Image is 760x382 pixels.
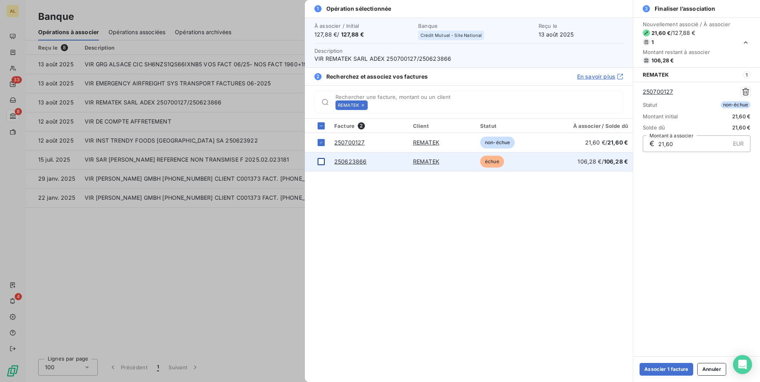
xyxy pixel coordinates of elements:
span: 21,60 € [651,30,671,36]
span: échue [480,156,504,168]
span: 106,28 € [604,158,628,165]
div: Statut [480,123,537,129]
span: REMATEK [643,71,669,78]
span: 1 [743,71,750,78]
a: REMATEK [413,158,439,165]
span: 21,60 € [732,124,750,131]
span: Statut [643,102,657,108]
span: non-échue [480,137,515,149]
span: Solde dû [643,124,665,131]
span: 21,60 € / [585,139,628,146]
span: 2 [358,122,365,129]
span: 127,88 € [341,31,364,38]
span: 1 [651,39,654,45]
span: Recherchez et associez vos factures [326,73,428,81]
span: Finaliser l’association [655,5,715,13]
div: Open Intercom Messenger [733,355,752,374]
span: Crédit Mutuel - Site National [421,33,482,38]
span: Montant initial [643,113,678,120]
span: REMATEK [338,103,359,108]
span: Reçu le [539,23,623,29]
a: 250623866 [334,158,366,165]
span: 106,28 € [651,57,674,64]
span: Description [314,48,343,54]
div: Client [413,123,471,129]
span: 3 [643,5,650,12]
span: Montant restant à associer [643,49,730,55]
a: En savoir plus [577,73,623,81]
span: Opération sélectionnée [326,5,391,13]
span: 127,88 € / [314,31,413,39]
span: À associer / Initial [314,23,413,29]
span: / 127,88 € [671,29,695,37]
span: Banque [418,23,534,29]
div: À associer / Solde dû [547,123,628,129]
span: Nouvellement associé / À associer [643,21,730,27]
button: Annuler [697,363,726,376]
a: REMATEK [413,139,439,146]
div: Facture [334,122,403,129]
a: 250700127 [643,88,673,96]
span: 21,60 € [732,113,750,120]
span: non-échue [721,101,750,108]
a: 250700127 [334,139,364,146]
div: 13 août 2025 [539,23,623,39]
button: Associer 1 facture [640,363,693,376]
span: VIR REMATEK SARL ADEX 250700127/250623866 [314,55,623,63]
span: 106,28 € / [578,158,628,165]
span: 1 [314,5,322,12]
span: 2 [314,73,322,80]
input: placeholder [371,101,623,109]
span: 21,60 € [607,139,628,146]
